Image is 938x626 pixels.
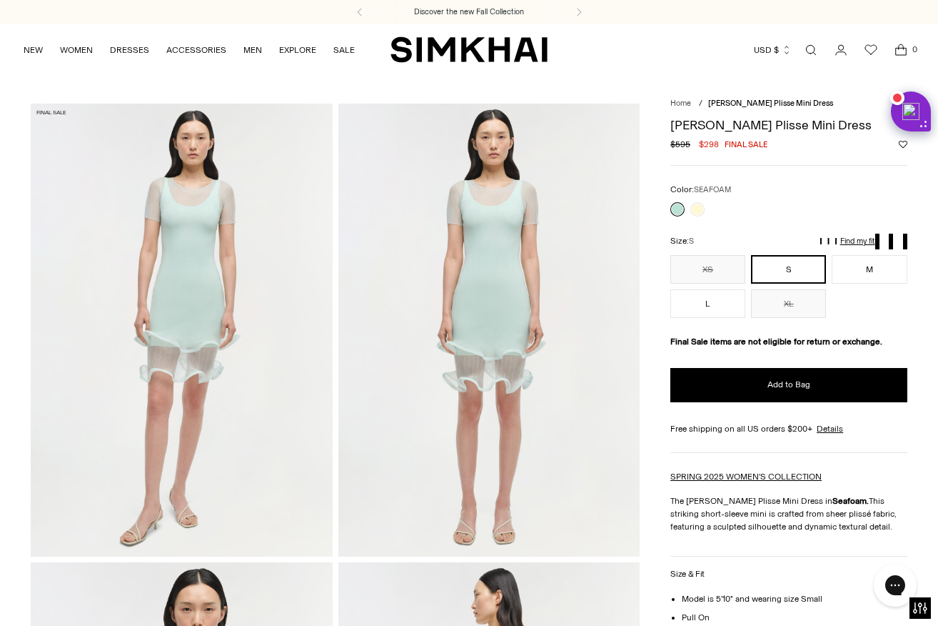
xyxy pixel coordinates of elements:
[887,36,915,64] a: Open cart modal
[899,140,907,149] button: Add to Wishlist
[414,6,524,18] a: Discover the new Fall Collection
[670,234,694,248] label: Size:
[670,557,907,593] button: Size & Fit
[817,422,843,435] a: Details
[832,496,869,506] strong: Seafoam.
[24,34,43,66] a: NEW
[832,255,907,284] button: M
[689,237,694,246] span: S
[670,337,882,347] strong: Final Sale items are not eligible for return or exchange.
[31,104,332,556] img: Jett Plisse Mini Dress
[708,99,833,108] span: [PERSON_NAME] Plisse Mini Dress
[670,255,745,284] button: XS
[670,183,731,197] label: Color:
[670,368,907,402] button: Add to Bag
[827,36,855,64] a: Go to the account page
[670,495,907,533] p: The [PERSON_NAME] Plisse Mini Dress in This striking short-sleeve mini is crafted from sheer plis...
[390,36,548,64] a: SIMKHAI
[682,611,907,624] li: Pull On
[682,592,907,605] li: Model is 5'10" and wearing size Small
[333,34,355,66] a: SALE
[767,379,810,391] span: Add to Bag
[670,422,907,435] div: Free shipping on all US orders $200+
[279,34,316,66] a: EXPLORE
[670,99,691,108] a: Home
[754,34,792,66] button: USD $
[797,36,825,64] a: Open search modal
[751,255,826,284] button: S
[751,289,826,318] button: XL
[694,185,731,194] span: SEAFOAM
[670,119,907,131] h1: [PERSON_NAME] Plisse Mini Dress
[908,43,921,56] span: 0
[867,559,924,612] iframe: Gorgias live chat messenger
[670,138,690,151] s: $595
[857,36,885,64] a: Wishlist
[699,98,702,110] div: /
[110,34,149,66] a: DRESSES
[243,34,262,66] a: MEN
[166,34,226,66] a: ACCESSORIES
[60,34,93,66] a: WOMEN
[670,472,822,482] a: SPRING 2025 WOMEN'S COLLECTION
[699,138,719,151] span: $298
[670,289,745,318] button: L
[338,104,640,556] img: Jett Plisse Mini Dress
[670,570,705,579] h3: Size & Fit
[670,98,907,110] nav: breadcrumbs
